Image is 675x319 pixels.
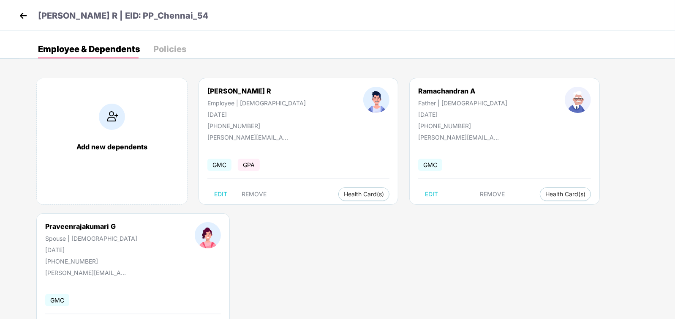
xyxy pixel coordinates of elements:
div: [DATE] [207,111,306,118]
div: Add new dependents [45,143,179,151]
div: [PERSON_NAME][EMAIL_ADDRESS][DOMAIN_NAME] [207,134,292,141]
img: addIcon [99,104,125,130]
button: EDIT [418,187,445,201]
span: REMOVE [242,191,267,198]
div: [PHONE_NUMBER] [418,122,507,129]
span: EDIT [214,191,227,198]
span: GPA [238,159,260,171]
span: GMC [45,294,69,306]
div: Father | [DEMOGRAPHIC_DATA] [418,99,507,107]
span: GMC [418,159,442,171]
span: Health Card(s) [545,192,585,196]
button: REMOVE [235,187,273,201]
div: [PHONE_NUMBER] [207,122,306,129]
div: [PHONE_NUMBER] [45,258,137,265]
img: back [17,9,30,22]
div: Employee & Dependents [38,45,140,53]
button: Health Card(s) [338,187,389,201]
span: REMOVE [480,191,505,198]
div: Ramachandran A [418,87,507,95]
button: Health Card(s) [540,187,591,201]
div: Praveenrajakumari G [45,222,137,231]
img: profileImage [565,87,591,113]
span: Health Card(s) [344,192,384,196]
div: [DATE] [45,246,137,253]
button: REMOVE [473,187,512,201]
button: EDIT [207,187,234,201]
div: [PERSON_NAME] R [207,87,306,95]
img: profileImage [363,87,389,113]
img: profileImage [195,222,221,248]
div: [PERSON_NAME][EMAIL_ADDRESS][DOMAIN_NAME] [45,269,130,276]
span: GMC [207,159,231,171]
span: EDIT [425,191,438,198]
div: [DATE] [418,111,507,118]
p: [PERSON_NAME] R | EID: PP_Chennai_54 [38,9,208,22]
div: Policies [153,45,186,53]
div: Spouse | [DEMOGRAPHIC_DATA] [45,235,137,242]
div: [PERSON_NAME][EMAIL_ADDRESS][DOMAIN_NAME] [418,134,503,141]
div: Employee | [DEMOGRAPHIC_DATA] [207,99,306,107]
